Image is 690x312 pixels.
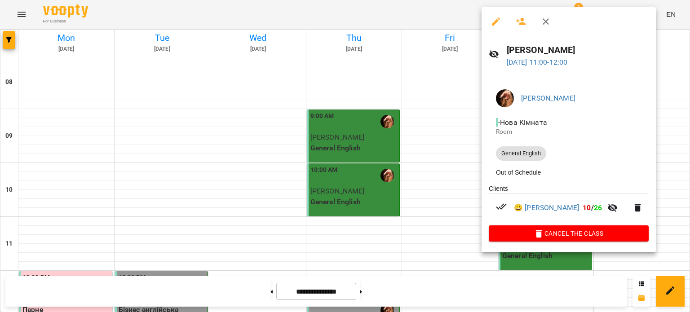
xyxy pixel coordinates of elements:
span: - Нова Кімната [496,118,549,127]
p: Room [496,127,641,136]
button: Cancel the class [489,225,649,242]
img: c8e0f8f11f5ebb5948ff4c20ade7ab01.jpg [496,89,514,107]
span: 10 [583,203,591,212]
span: 26 [594,203,602,212]
a: [DATE] 11:00-12:00 [507,58,568,66]
b: / [583,203,602,212]
span: General English [496,149,546,158]
h6: [PERSON_NAME] [507,43,649,57]
svg: Paid [496,201,507,212]
a: [PERSON_NAME] [521,94,575,102]
li: Out of Schedule [489,164,649,180]
ul: Clients [489,184,649,226]
span: Cancel the class [496,228,641,239]
a: 😀 [PERSON_NAME] [514,202,579,213]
